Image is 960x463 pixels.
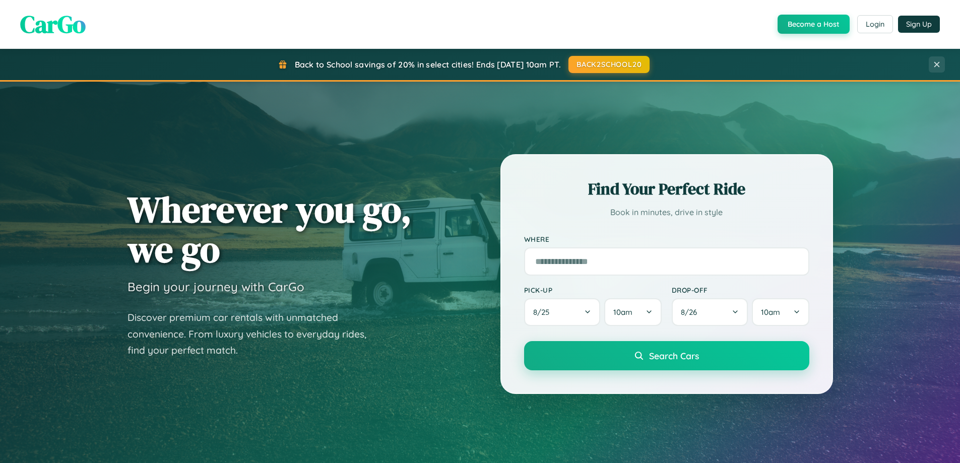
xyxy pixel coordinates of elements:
button: Login [857,15,893,33]
button: Become a Host [778,15,850,34]
p: Book in minutes, drive in style [524,205,809,220]
span: 8 / 25 [533,307,554,317]
button: Search Cars [524,341,809,370]
button: 8/26 [672,298,748,326]
button: Sign Up [898,16,940,33]
span: 10am [761,307,780,317]
label: Drop-off [672,286,809,294]
button: 8/25 [524,298,601,326]
label: Pick-up [524,286,662,294]
span: CarGo [20,8,86,41]
label: Where [524,235,809,243]
h1: Wherever you go, we go [127,189,412,269]
button: BACK2SCHOOL20 [568,56,650,73]
h2: Find Your Perfect Ride [524,178,809,200]
span: 8 / 26 [681,307,702,317]
span: 10am [613,307,632,317]
span: Search Cars [649,350,699,361]
span: Back to School savings of 20% in select cities! Ends [DATE] 10am PT. [295,59,561,70]
h3: Begin your journey with CarGo [127,279,304,294]
p: Discover premium car rentals with unmatched convenience. From luxury vehicles to everyday rides, ... [127,309,379,359]
button: 10am [604,298,661,326]
button: 10am [752,298,809,326]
